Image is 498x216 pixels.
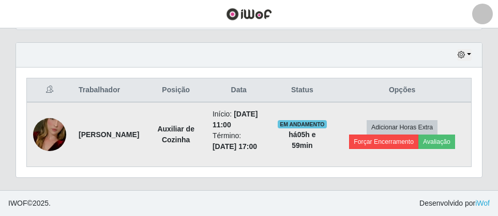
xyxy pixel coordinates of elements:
[333,78,471,103] th: Opções
[157,125,194,144] strong: Auxiliar de Cozinha
[349,135,418,149] button: Forçar Encerramento
[72,78,145,103] th: Trabalhador
[418,135,455,149] button: Avaliação
[145,78,206,103] th: Posição
[33,105,66,164] img: 1699061464365.jpeg
[8,198,51,209] span: © 2025 .
[213,109,265,130] li: Início:
[367,120,437,135] button: Adicionar Horas Extra
[79,130,139,139] strong: [PERSON_NAME]
[419,198,490,209] span: Desenvolvido por
[271,78,334,103] th: Status
[475,199,490,207] a: iWof
[213,142,257,151] time: [DATE] 17:00
[213,130,265,152] li: Término:
[206,78,271,103] th: Data
[226,8,272,21] img: CoreUI Logo
[8,199,27,207] span: IWOF
[278,120,327,128] span: EM ANDAMENTO
[213,110,258,129] time: [DATE] 11:00
[289,130,315,149] strong: há 05 h e 59 min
